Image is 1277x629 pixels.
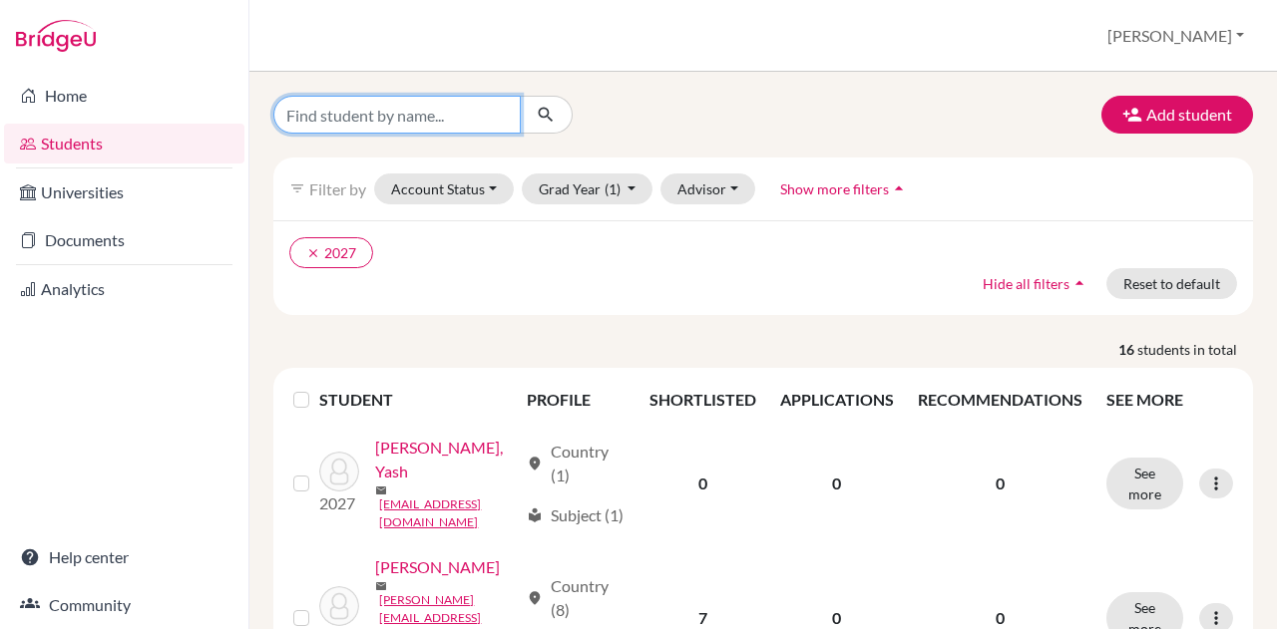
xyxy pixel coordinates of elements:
span: Hide all filters [983,275,1069,292]
th: SEE MORE [1094,376,1245,424]
th: SHORTLISTED [638,376,768,424]
button: See more [1106,458,1183,509]
img: Gobert, Matthew [319,586,359,626]
a: Help center [4,537,244,577]
strong: 16 [1118,339,1137,360]
button: Grad Year(1) [522,173,653,204]
button: Reset to default [1106,268,1237,299]
button: [PERSON_NAME] [1098,17,1253,55]
p: 2027 [319,491,359,515]
a: [PERSON_NAME] [375,555,500,579]
button: Add student [1101,96,1253,134]
a: Home [4,76,244,116]
span: Show more filters [780,180,889,197]
th: STUDENT [319,376,514,424]
span: location_on [527,590,543,606]
a: [EMAIL_ADDRESS][DOMAIN_NAME] [379,495,517,531]
button: Show more filtersarrow_drop_up [763,173,926,204]
span: local_library [527,507,543,523]
th: RECOMMENDATIONS [906,376,1094,424]
div: Country (8) [527,574,626,622]
span: (1) [605,180,621,197]
span: mail [375,580,387,592]
a: Universities [4,172,244,212]
i: arrow_drop_up [1069,273,1089,293]
p: 0 [918,472,1082,495]
button: clear2027 [289,237,373,268]
button: Account Status [374,173,514,204]
th: PROFILE [515,376,638,424]
a: [PERSON_NAME], Yash [375,436,517,483]
a: Students [4,124,244,163]
button: Advisor [660,173,755,204]
a: Documents [4,220,244,260]
i: arrow_drop_up [889,178,909,198]
div: Subject (1) [527,503,624,527]
i: filter_list [289,180,305,196]
input: Find student by name... [273,96,521,134]
img: Chaudhary, Yash [319,452,359,491]
span: location_on [527,456,543,472]
a: Analytics [4,269,244,309]
th: APPLICATIONS [768,376,906,424]
span: mail [375,484,387,496]
td: 0 [638,424,768,543]
a: Community [4,585,244,625]
div: Country (1) [527,440,626,487]
i: clear [306,246,320,260]
button: Hide all filtersarrow_drop_up [966,268,1106,299]
span: Filter by [309,179,366,198]
span: students in total [1137,339,1253,360]
img: Bridge-U [16,20,96,52]
td: 0 [768,424,906,543]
